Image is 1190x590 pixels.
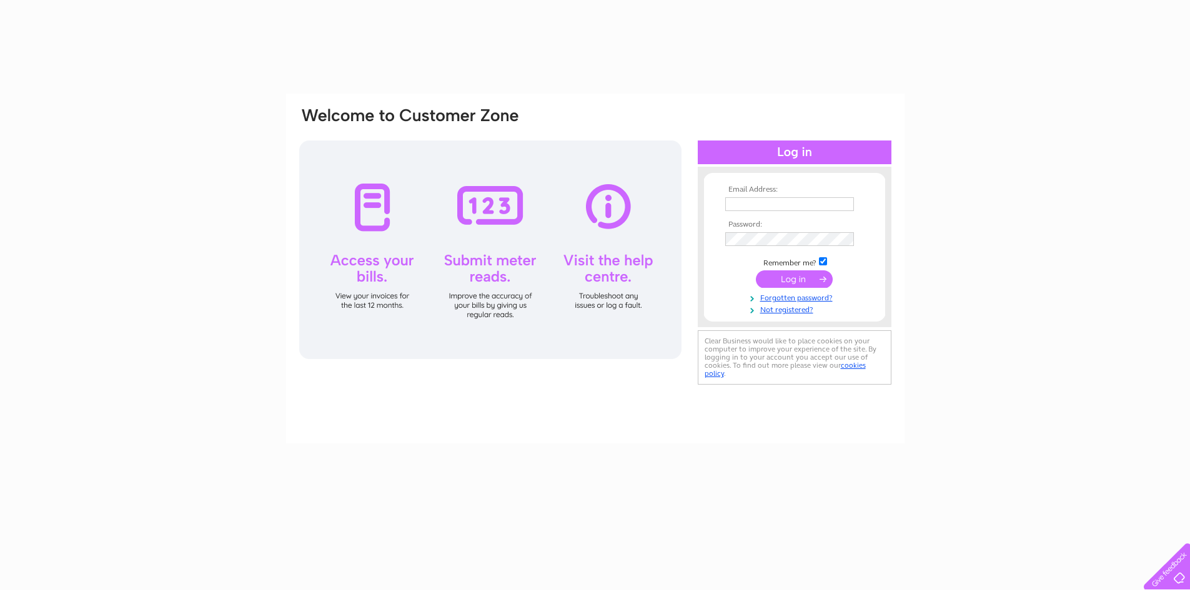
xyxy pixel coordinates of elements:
[722,255,867,268] td: Remember me?
[722,220,867,229] th: Password:
[725,303,867,315] a: Not registered?
[756,270,833,288] input: Submit
[722,185,867,194] th: Email Address:
[725,291,867,303] a: Forgotten password?
[698,330,891,385] div: Clear Business would like to place cookies on your computer to improve your experience of the sit...
[705,361,866,378] a: cookies policy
